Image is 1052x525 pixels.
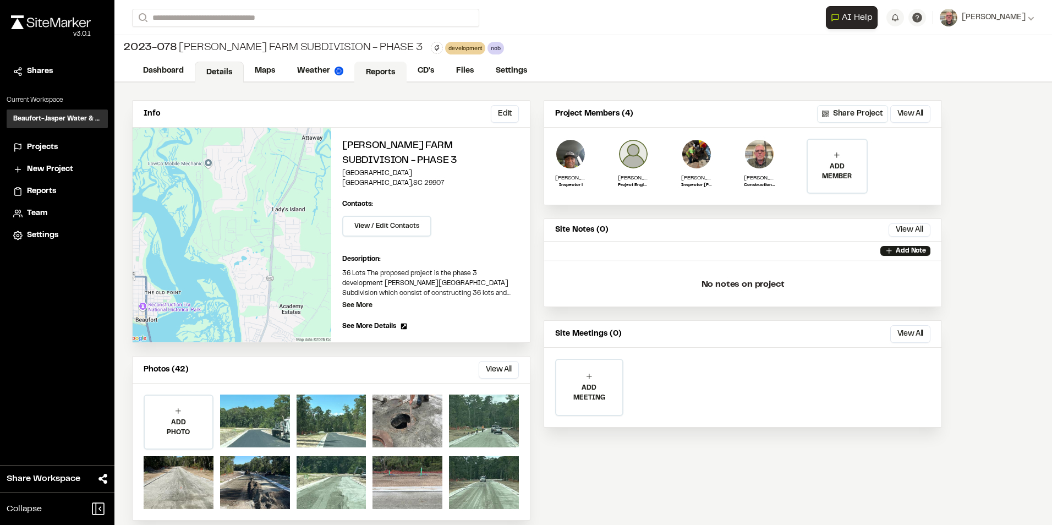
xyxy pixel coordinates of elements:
span: See More Details [342,321,396,331]
img: rebrand.png [11,15,91,29]
p: [GEOGRAPHIC_DATA] [342,168,519,178]
a: CD's [407,61,445,81]
button: [PERSON_NAME] [940,9,1034,26]
a: Maps [244,61,286,81]
p: Info [144,108,160,120]
button: Edit Tags [431,42,443,54]
p: Project Engineer [618,182,649,189]
a: Files [445,61,485,81]
span: Collapse [7,502,42,516]
img: Mahathi Bhooshi [618,139,649,169]
button: View All [890,105,930,123]
span: AI Help [842,11,873,24]
a: Reports [13,185,101,198]
span: Reports [27,185,56,198]
img: Maurice. T. Burries Sr. [555,139,586,169]
p: ADD MEMBER [808,162,866,182]
h2: [PERSON_NAME] Farm Subdivision - Phase 3 [342,139,519,168]
p: Site Meetings (0) [555,328,622,340]
div: Open AI Assistant [826,6,882,29]
a: Settings [13,229,101,242]
button: Open AI Assistant [826,6,878,29]
div: development [445,42,485,54]
a: New Project [13,163,101,176]
h3: Beaufort-Jasper Water & Sewer Authority [13,114,101,124]
p: ADD PHOTO [145,418,212,437]
div: Oh geez...please don't... [11,29,91,39]
button: Edit [491,105,519,123]
span: 2023-078 [123,40,177,56]
p: [PERSON_NAME]. [PERSON_NAME] [555,174,586,182]
span: Team [27,207,47,220]
p: Add Note [896,246,926,256]
p: Inspector l [555,182,586,189]
a: Team [13,207,101,220]
p: [PERSON_NAME] [744,174,775,182]
button: Search [132,9,152,27]
button: Share Project [817,105,888,123]
img: Justin Burke [681,139,712,169]
button: View All [479,361,519,379]
a: Settings [485,61,538,81]
p: [PERSON_NAME] [681,174,712,182]
p: Contacts: [342,199,373,209]
p: Construction Supervisor [744,182,775,189]
p: ADD MEETING [556,383,622,403]
p: Project Members (4) [555,108,633,120]
button: View All [889,223,930,237]
p: 36 Lots The proposed project is the phase 3 development [PERSON_NAME][GEOGRAPHIC_DATA] Subdivisio... [342,269,519,298]
a: Reports [354,62,407,83]
span: [PERSON_NAME] [962,12,1026,24]
p: Photos (42) [144,364,189,376]
p: Description: [342,254,519,264]
a: Dashboard [132,61,195,81]
span: Shares [27,65,53,78]
p: No notes on project [553,267,933,302]
span: Projects [27,141,58,154]
p: Current Workspace [7,95,108,105]
p: [GEOGRAPHIC_DATA] , SC 29907 [342,178,519,188]
button: View / Edit Contacts [342,216,431,237]
button: View All [890,325,930,343]
a: Projects [13,141,101,154]
img: User [940,9,957,26]
img: precipai.png [335,67,343,75]
p: [PERSON_NAME] [618,174,649,182]
span: New Project [27,163,73,176]
p: Site Notes (0) [555,224,609,236]
div: nob [487,42,503,54]
a: Shares [13,65,101,78]
div: [PERSON_NAME] Farm Subdivision - Phase 3 [123,40,422,56]
a: Details [195,62,244,83]
span: Settings [27,229,58,242]
span: Share Workspace [7,472,80,485]
a: Weather [286,61,354,81]
img: Chris McVey [744,139,775,169]
p: Inspector [PERSON_NAME] [681,182,712,189]
p: See More [342,300,372,310]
